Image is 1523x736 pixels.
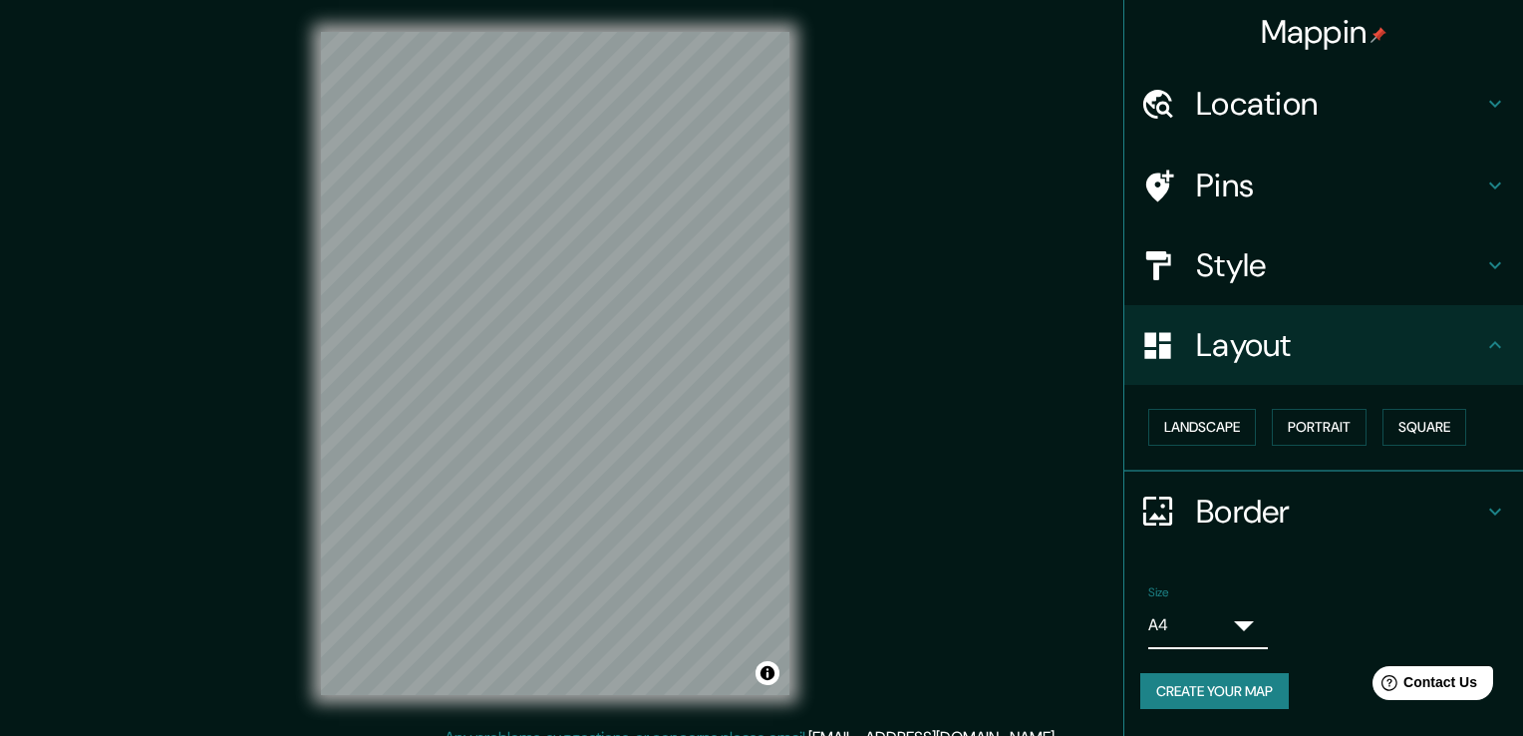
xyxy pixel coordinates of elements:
[1196,325,1483,365] h4: Layout
[1382,409,1466,446] button: Square
[1261,12,1387,52] h4: Mappin
[1148,609,1220,641] div: A4
[756,661,779,685] button: Toggle attribution
[1196,245,1483,285] h4: Style
[1371,27,1386,43] img: pin-icon.png
[1196,492,1483,532] h4: Border
[1196,84,1483,124] h4: Location
[1148,583,1169,600] label: Size
[321,32,789,695] canvas: Map
[1140,673,1289,710] button: Create your map
[1272,409,1367,446] button: Portrait
[1148,409,1256,446] button: Landscape
[1346,658,1501,714] iframe: Help widget launcher
[1196,166,1483,205] h4: Pins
